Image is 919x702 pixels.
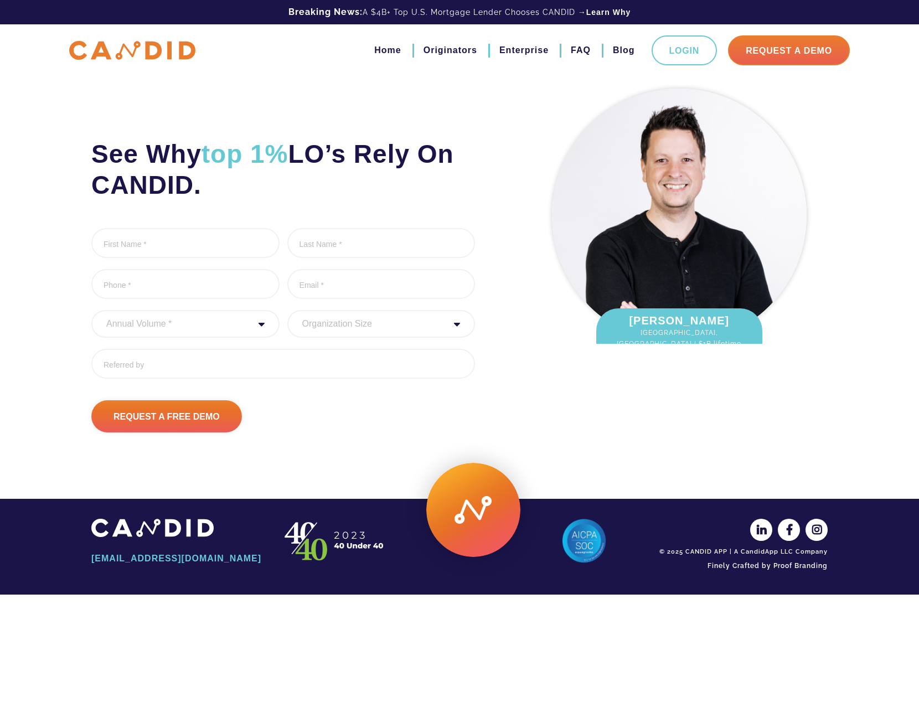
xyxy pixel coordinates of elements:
h2: See Why LO’s Rely On CANDID. [91,138,475,200]
a: Finely Crafted by Proof Branding [656,556,828,575]
a: Originators [424,41,477,60]
span: top 1% [202,140,288,168]
div: © 2025 CANDID APP | A CandidApp LLC Company [656,548,828,556]
img: CANDID APP [69,41,195,60]
a: Home [374,41,401,60]
input: Referred by [91,349,475,379]
div: [PERSON_NAME] [596,308,762,366]
input: Request A Free Demo [91,400,242,432]
a: Request A Demo [728,35,850,65]
input: Phone * [91,269,280,299]
input: Last Name * [287,228,476,258]
b: Breaking News: [288,7,363,17]
a: Blog [613,41,635,60]
span: [GEOGRAPHIC_DATA], [GEOGRAPHIC_DATA] | $1B lifetime fundings. [607,327,751,360]
input: First Name * [91,228,280,258]
a: Enterprise [499,41,549,60]
a: FAQ [571,41,591,60]
a: [EMAIL_ADDRESS][DOMAIN_NAME] [91,549,263,568]
img: CANDID APP [91,519,214,537]
img: AICPA SOC 2 [562,519,606,563]
img: CANDID APP [280,519,390,563]
a: Login [652,35,717,65]
input: Email * [287,269,476,299]
a: Learn Why [586,7,631,18]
